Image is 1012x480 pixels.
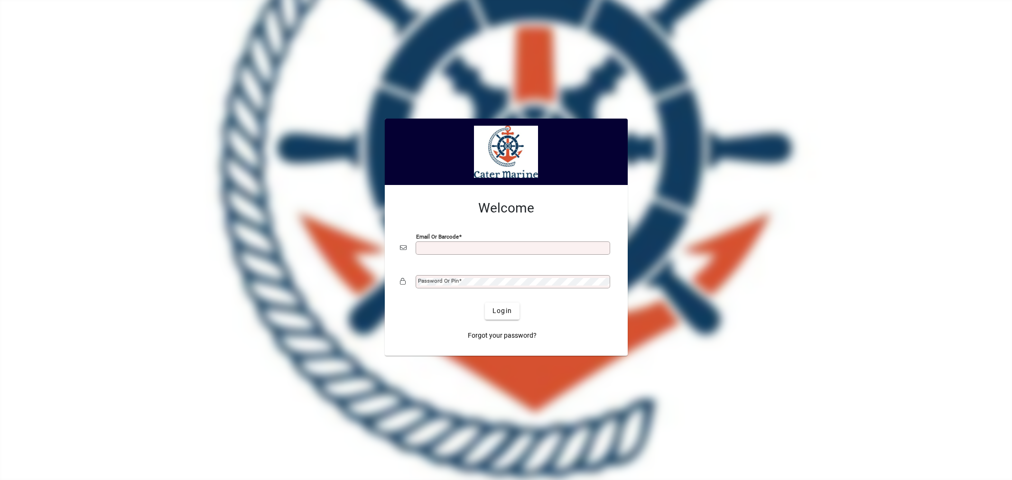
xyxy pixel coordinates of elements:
[464,327,540,344] a: Forgot your password?
[485,303,520,320] button: Login
[468,331,537,341] span: Forgot your password?
[418,277,459,284] mat-label: Password or Pin
[492,306,512,316] span: Login
[400,200,613,216] h2: Welcome
[416,233,459,240] mat-label: Email or Barcode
